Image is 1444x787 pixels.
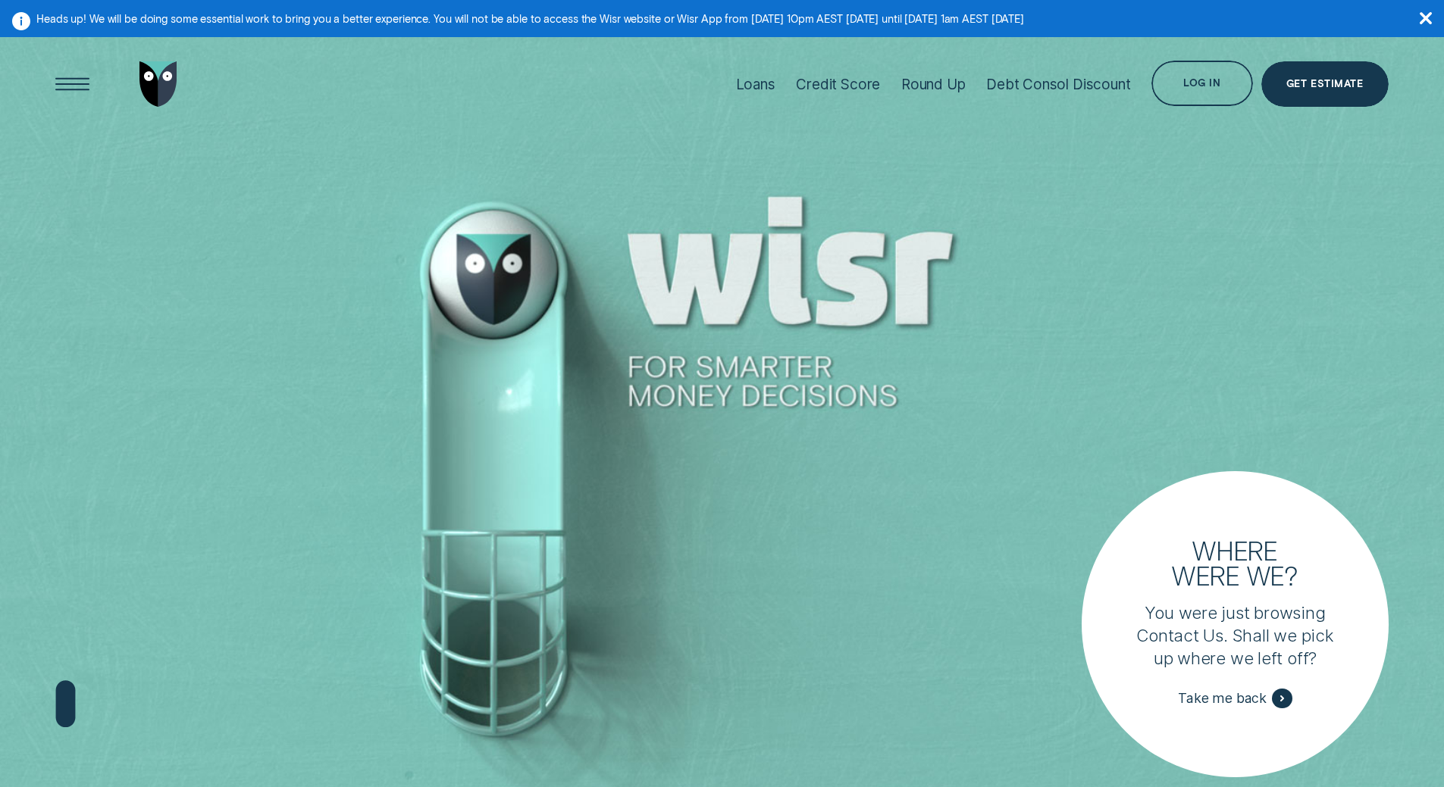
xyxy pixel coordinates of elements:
[986,76,1130,93] div: Debt Consol Discount
[1082,471,1388,777] a: Where were we?You were just browsing Contact Us. Shall we pick up where we left off?Take me back
[139,61,177,107] img: Wisr
[50,61,96,107] button: Open Menu
[736,76,775,93] div: Loans
[1261,61,1389,107] a: Get Estimate
[736,33,775,134] a: Loans
[1161,538,1310,588] h3: Where were we?
[136,33,181,134] a: Go to home page
[796,33,880,134] a: Credit Score
[986,33,1130,134] a: Debt Consol Discount
[1151,61,1252,106] button: Log in
[901,76,966,93] div: Round Up
[796,76,880,93] div: Credit Score
[1178,690,1267,707] span: Take me back
[901,33,966,134] a: Round Up
[1134,601,1336,670] p: You were just browsing Contact Us. Shall we pick up where we left off?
